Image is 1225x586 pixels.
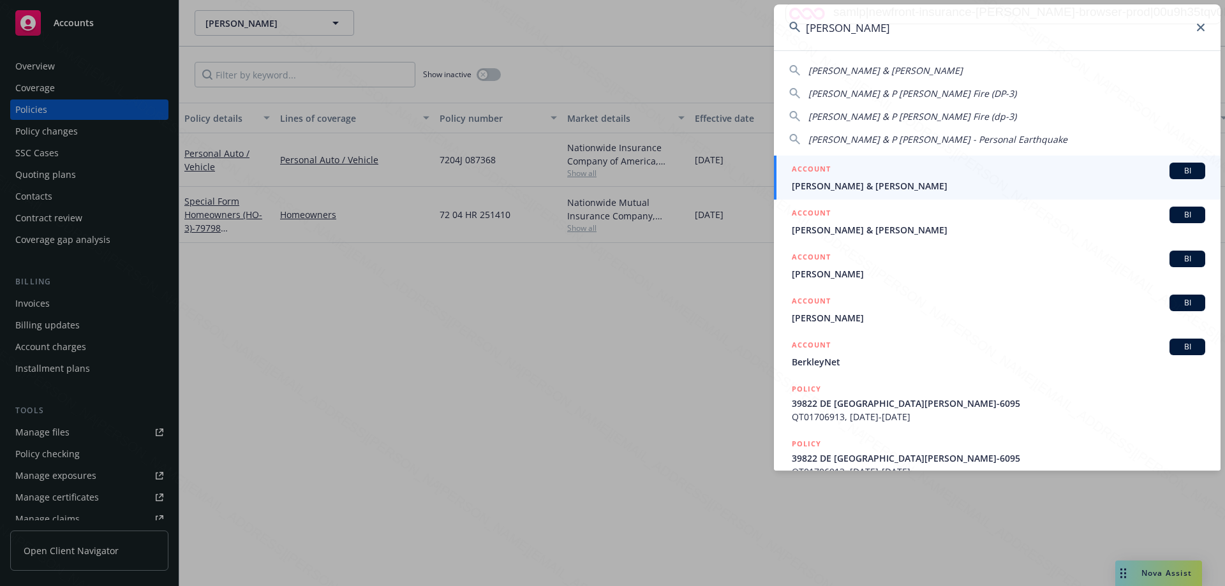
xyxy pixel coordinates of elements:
[792,451,1205,465] span: 39822 DE [GEOGRAPHIC_DATA][PERSON_NAME]-6095
[774,4,1221,50] input: Search...
[1175,297,1200,309] span: BI
[1175,165,1200,177] span: BI
[774,288,1221,332] a: ACCOUNTBI[PERSON_NAME]
[792,251,831,266] h5: ACCOUNT
[792,311,1205,325] span: [PERSON_NAME]
[1175,209,1200,221] span: BI
[792,207,831,222] h5: ACCOUNT
[792,163,831,178] h5: ACCOUNT
[808,64,963,77] span: [PERSON_NAME] & [PERSON_NAME]
[774,200,1221,244] a: ACCOUNTBI[PERSON_NAME] & [PERSON_NAME]
[1175,341,1200,353] span: BI
[792,383,821,395] h5: POLICY
[774,244,1221,288] a: ACCOUNTBI[PERSON_NAME]
[792,179,1205,193] span: [PERSON_NAME] & [PERSON_NAME]
[792,465,1205,478] span: QT01706913, [DATE]-[DATE]
[792,410,1205,423] span: QT01706913, [DATE]-[DATE]
[792,437,821,450] h5: POLICY
[808,87,1016,99] span: [PERSON_NAME] & P [PERSON_NAME] Fire (DP-3)
[808,110,1016,122] span: [PERSON_NAME] & P [PERSON_NAME] Fire (dp-3)
[774,332,1221,376] a: ACCOUNTBIBerkleyNet
[1175,253,1200,265] span: BI
[774,376,1221,430] a: POLICY39822 DE [GEOGRAPHIC_DATA][PERSON_NAME]-6095QT01706913, [DATE]-[DATE]
[774,156,1221,200] a: ACCOUNTBI[PERSON_NAME] & [PERSON_NAME]
[792,295,831,310] h5: ACCOUNT
[774,430,1221,485] a: POLICY39822 DE [GEOGRAPHIC_DATA][PERSON_NAME]-6095QT01706913, [DATE]-[DATE]
[792,339,831,354] h5: ACCOUNT
[792,397,1205,410] span: 39822 DE [GEOGRAPHIC_DATA][PERSON_NAME]-6095
[808,133,1067,145] span: [PERSON_NAME] & P [PERSON_NAME] - Personal Earthquake
[792,267,1205,281] span: [PERSON_NAME]
[792,223,1205,237] span: [PERSON_NAME] & [PERSON_NAME]
[792,355,1205,369] span: BerkleyNet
